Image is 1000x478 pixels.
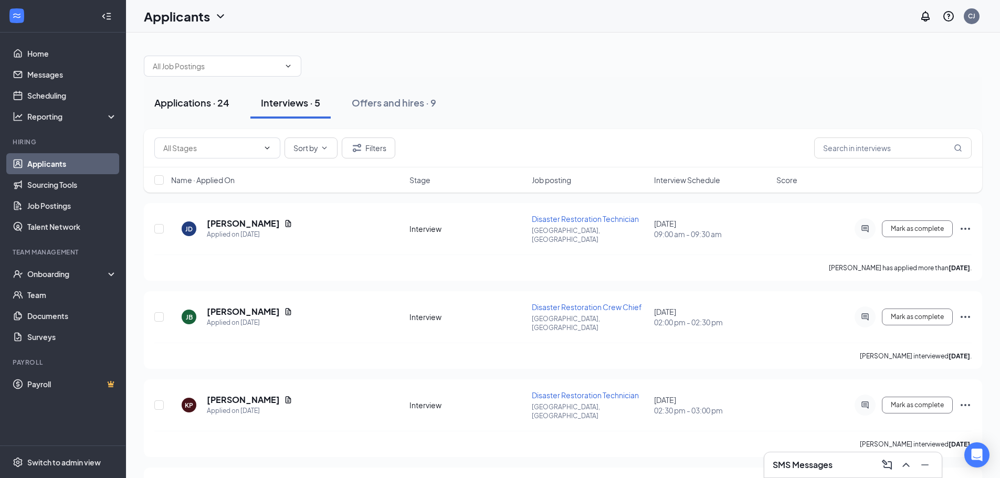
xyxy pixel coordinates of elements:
[881,459,893,471] svg: ComposeMessage
[144,7,210,25] h1: Applicants
[27,457,101,468] div: Switch to admin view
[654,218,770,239] div: [DATE]
[532,214,639,224] span: Disaster Restoration Technician
[284,62,292,70] svg: ChevronDown
[900,459,912,471] svg: ChevronUp
[882,397,953,413] button: Mark as complete
[12,10,22,21] svg: WorkstreamLogo
[959,399,972,411] svg: Ellipses
[891,401,944,409] span: Mark as complete
[954,144,962,152] svg: MagnifyingGlass
[409,175,430,185] span: Stage
[261,96,320,109] div: Interviews · 5
[814,137,972,158] input: Search in interviews
[27,305,117,326] a: Documents
[27,326,117,347] a: Surveys
[342,137,395,158] button: Filter Filters
[919,10,932,23] svg: Notifications
[27,374,117,395] a: PayrollCrown
[409,224,525,234] div: Interview
[27,43,117,64] a: Home
[154,96,229,109] div: Applications · 24
[27,195,117,216] a: Job Postings
[163,142,259,154] input: All Stages
[860,440,972,449] p: [PERSON_NAME] interviewed .
[773,459,833,471] h3: SMS Messages
[207,229,292,240] div: Applied on [DATE]
[949,440,970,448] b: [DATE]
[293,144,318,152] span: Sort by
[27,174,117,195] a: Sourcing Tools
[654,395,770,416] div: [DATE]
[654,229,770,239] span: 09:00 am - 09:30 am
[263,144,271,152] svg: ChevronDown
[882,309,953,325] button: Mark as complete
[13,137,115,146] div: Hiring
[352,96,436,109] div: Offers and hires · 9
[207,218,280,229] h5: [PERSON_NAME]
[285,137,338,158] button: Sort byChevronDown
[284,307,292,316] svg: Document
[320,144,329,152] svg: ChevronDown
[207,406,292,416] div: Applied on [DATE]
[859,313,871,321] svg: ActiveChat
[654,317,770,327] span: 02:00 pm - 02:30 pm
[968,12,975,20] div: CJ
[860,352,972,360] p: [PERSON_NAME] interviewed .
[898,456,914,473] button: ChevronUp
[654,175,720,185] span: Interview Schedule
[532,175,571,185] span: Job posting
[185,225,193,233] div: JD
[964,442,990,468] div: Open Intercom Messenger
[891,225,944,232] span: Mark as complete
[409,312,525,322] div: Interview
[13,457,23,468] svg: Settings
[532,302,642,312] span: Disaster Restoration Crew Chief
[207,317,292,328] div: Applied on [DATE]
[859,401,871,409] svg: ActiveChat
[532,390,639,400] span: Disaster Restoration Technician
[949,264,970,272] b: [DATE]
[13,111,23,122] svg: Analysis
[942,10,955,23] svg: QuestionInfo
[27,216,117,237] a: Talent Network
[185,401,193,410] div: KP
[532,402,648,420] p: [GEOGRAPHIC_DATA], [GEOGRAPHIC_DATA]
[917,456,933,473] button: Minimize
[13,269,23,279] svg: UserCheck
[27,269,108,279] div: Onboarding
[654,405,770,416] span: 02:30 pm - 03:00 pm
[959,222,972,235] svg: Ellipses
[776,175,797,185] span: Score
[351,142,363,154] svg: Filter
[829,263,972,272] p: [PERSON_NAME] has applied more than .
[171,175,235,185] span: Name · Applied On
[919,459,931,471] svg: Minimize
[214,10,227,23] svg: ChevronDown
[891,313,944,321] span: Mark as complete
[879,456,896,473] button: ComposeMessage
[186,313,193,322] div: JB
[532,226,648,244] p: [GEOGRAPHIC_DATA], [GEOGRAPHIC_DATA]
[27,64,117,85] a: Messages
[654,306,770,327] div: [DATE]
[101,11,112,22] svg: Collapse
[207,394,280,406] h5: [PERSON_NAME]
[27,111,118,122] div: Reporting
[207,306,280,317] h5: [PERSON_NAME]
[284,219,292,228] svg: Document
[859,225,871,233] svg: ActiveChat
[27,153,117,174] a: Applicants
[153,60,280,72] input: All Job Postings
[959,311,972,323] svg: Ellipses
[13,248,115,257] div: Team Management
[27,284,117,305] a: Team
[532,314,648,332] p: [GEOGRAPHIC_DATA], [GEOGRAPHIC_DATA]
[949,352,970,360] b: [DATE]
[284,396,292,404] svg: Document
[13,358,115,367] div: Payroll
[882,220,953,237] button: Mark as complete
[27,85,117,106] a: Scheduling
[409,400,525,410] div: Interview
